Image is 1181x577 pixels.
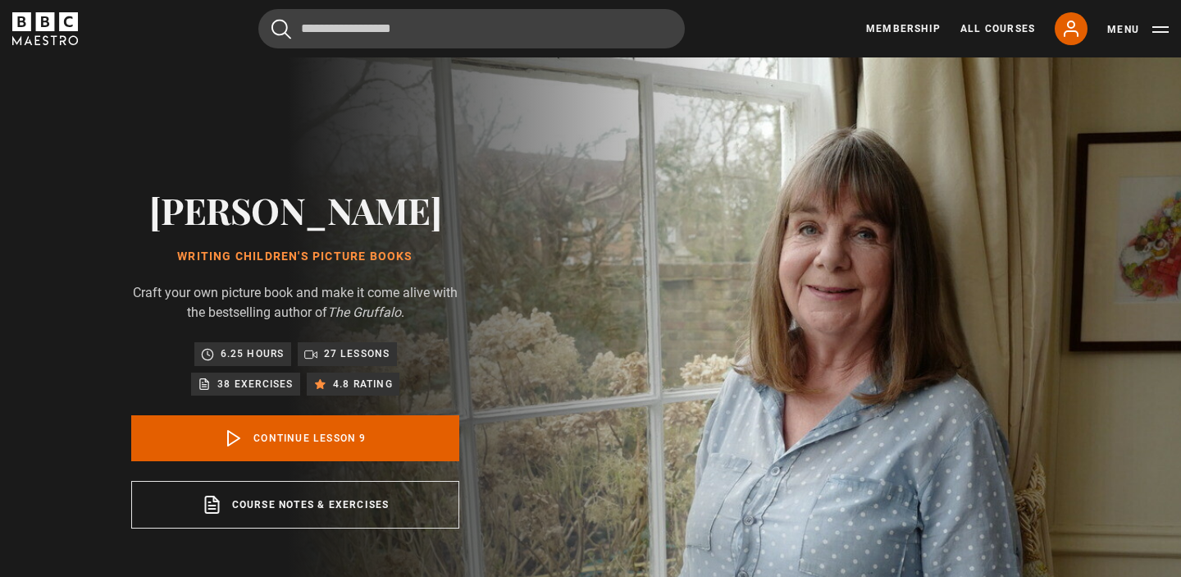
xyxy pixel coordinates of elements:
[333,376,393,392] p: 4.8 rating
[960,21,1035,36] a: All Courses
[131,250,459,263] h1: Writing Children's Picture Books
[866,21,941,36] a: Membership
[324,346,390,362] p: 27 lessons
[271,19,291,39] button: Submit the search query
[217,376,293,392] p: 38 exercises
[131,189,459,231] h2: [PERSON_NAME]
[221,346,285,362] p: 6.25 hours
[12,12,78,45] svg: BBC Maestro
[258,9,685,48] input: Search
[327,305,401,320] i: The Gruffalo
[1107,21,1169,38] button: Toggle navigation
[131,283,459,323] p: Craft your own picture book and make it come alive with the bestselling author of .
[131,481,459,529] a: Course notes & exercises
[131,415,459,461] a: Continue lesson 9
